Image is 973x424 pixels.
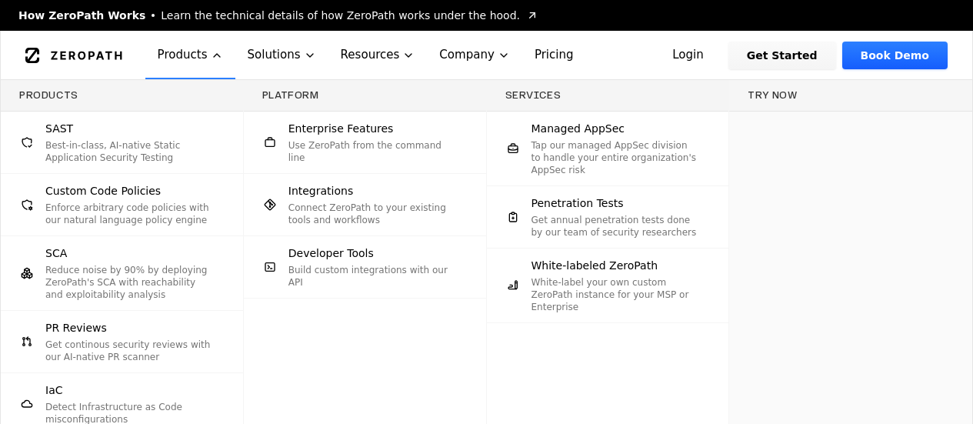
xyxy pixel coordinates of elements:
[522,31,586,79] a: Pricing
[244,236,486,298] a: Developer ToolsBuild custom integrations with our API
[1,174,243,235] a: Custom Code PoliciesEnforce arbitrary code policies with our natural language policy engine
[288,202,455,226] p: Connect ZeroPath to your existing tools and workflows
[45,339,212,363] p: Get continous security reviews with our AI-native PR scanner
[531,258,658,273] span: White-labeled ZeroPath
[145,31,235,79] button: Products
[1,236,243,310] a: SCAReduce noise by 90% by deploying ZeroPath's SCA with reachability and exploitability analysis
[487,112,729,185] a: Managed AppSecTap our managed AppSec division to handle your entire organization's AppSec risk
[728,42,836,69] a: Get Started
[288,183,353,199] span: Integrations
[161,8,520,23] span: Learn the technical details of how ZeroPath works under the hood.
[654,42,722,69] a: Login
[1,112,243,173] a: SASTBest-in-class, AI-native Static Application Security Testing
[328,31,428,79] button: Resources
[18,8,145,23] span: How ZeroPath Works
[45,202,212,226] p: Enforce arbitrary code policies with our natural language policy engine
[262,89,468,102] h3: Platform
[531,121,625,136] span: Managed AppSec
[45,264,212,301] p: Reduce noise by 90% by deploying ZeroPath's SCA with reachability and exploitability analysis
[288,264,455,289] p: Build custom integrations with our API
[531,214,698,239] p: Get annual penetration tests done by our team of security researchers
[531,139,698,176] p: Tap our managed AppSec division to handle your entire organization's AppSec risk
[487,186,729,248] a: Penetration TestsGet annual penetration tests done by our team of security researchers
[45,245,67,261] span: SCA
[288,121,394,136] span: Enterprise Features
[288,245,374,261] span: Developer Tools
[45,183,161,199] span: Custom Code Policies
[19,89,225,102] h3: Products
[748,89,954,102] h3: Try now
[842,42,948,69] a: Book Demo
[288,139,455,164] p: Use ZeroPath from the command line
[505,89,711,102] h3: Services
[487,249,729,322] a: White-labeled ZeroPathWhite-label your own custom ZeroPath instance for your MSP or Enterprise
[45,139,212,164] p: Best-in-class, AI-native Static Application Security Testing
[45,320,107,336] span: PR Reviews
[45,382,62,398] span: IaC
[244,112,486,173] a: Enterprise FeaturesUse ZeroPath from the command line
[244,174,486,235] a: IntegrationsConnect ZeroPath to your existing tools and workflows
[531,195,624,211] span: Penetration Tests
[1,311,243,372] a: PR ReviewsGet continous security reviews with our AI-native PR scanner
[427,31,522,79] button: Company
[18,8,538,23] a: How ZeroPath WorksLearn the technical details of how ZeroPath works under the hood.
[45,121,73,136] span: SAST
[235,31,328,79] button: Solutions
[531,276,698,313] p: White-label your own custom ZeroPath instance for your MSP or Enterprise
